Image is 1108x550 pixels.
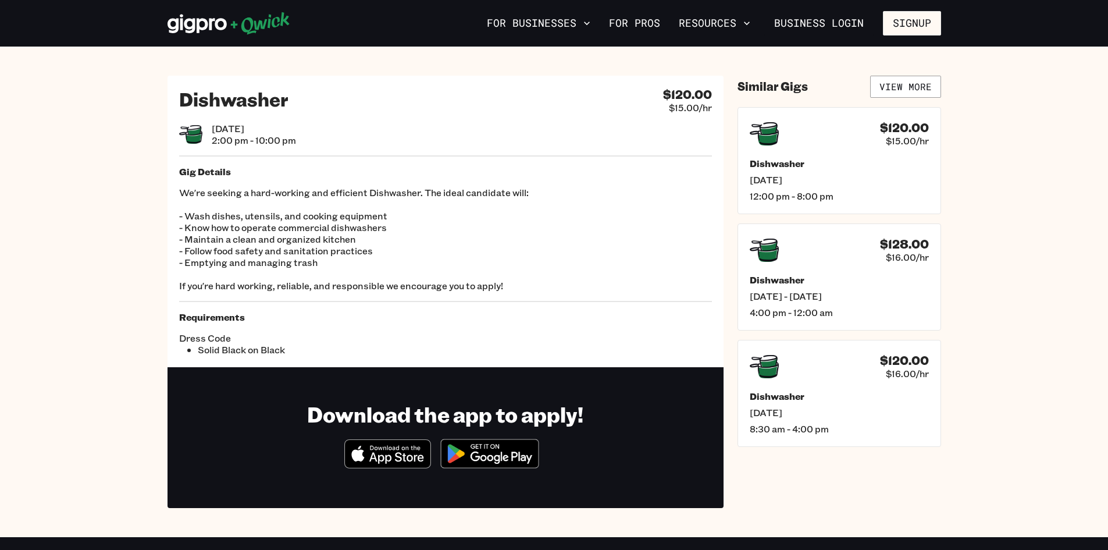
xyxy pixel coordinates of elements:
[179,166,712,178] h5: Gig Details
[750,307,929,318] span: 4:00 pm - 12:00 am
[179,332,446,344] span: Dress Code
[880,120,929,135] h4: $120.00
[738,340,941,447] a: $120.00$16.00/hrDishwasher[DATE]8:30 am - 4:00 pm
[669,102,712,113] span: $15.00/hr
[886,251,929,263] span: $16.00/hr
[750,174,929,186] span: [DATE]
[764,11,874,36] a: Business Login
[212,123,296,134] span: [DATE]
[212,134,296,146] span: 2:00 pm - 10:00 pm
[886,368,929,379] span: $16.00/hr
[198,344,446,356] li: Solid Black on Black
[604,13,665,33] a: For Pros
[750,290,929,302] span: [DATE] - [DATE]
[344,459,432,471] a: Download on the App Store
[750,190,929,202] span: 12:00 pm - 8:00 pm
[179,187,712,292] p: We're seeking a hard-working and efficient Dishwasher. The ideal candidate will: - Wash dishes, u...
[482,13,595,33] button: For Businesses
[738,79,808,94] h4: Similar Gigs
[883,11,941,36] button: Signup
[738,223,941,331] a: $128.00$16.00/hrDishwasher[DATE] - [DATE]4:00 pm - 12:00 am
[750,407,929,418] span: [DATE]
[433,432,546,476] img: Get it on Google Play
[870,76,941,98] a: View More
[750,423,929,435] span: 8:30 am - 4:00 pm
[750,391,929,402] h5: Dishwasher
[750,158,929,169] h5: Dishwasher
[674,13,755,33] button: Resources
[307,401,583,427] h1: Download the app to apply!
[880,353,929,368] h4: $120.00
[179,311,712,323] h5: Requirements
[179,87,288,111] h2: Dishwasher
[880,237,929,251] h4: $128.00
[750,274,929,286] h5: Dishwasher
[886,135,929,147] span: $15.00/hr
[738,107,941,214] a: $120.00$15.00/hrDishwasher[DATE]12:00 pm - 8:00 pm
[663,87,712,102] h4: $120.00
